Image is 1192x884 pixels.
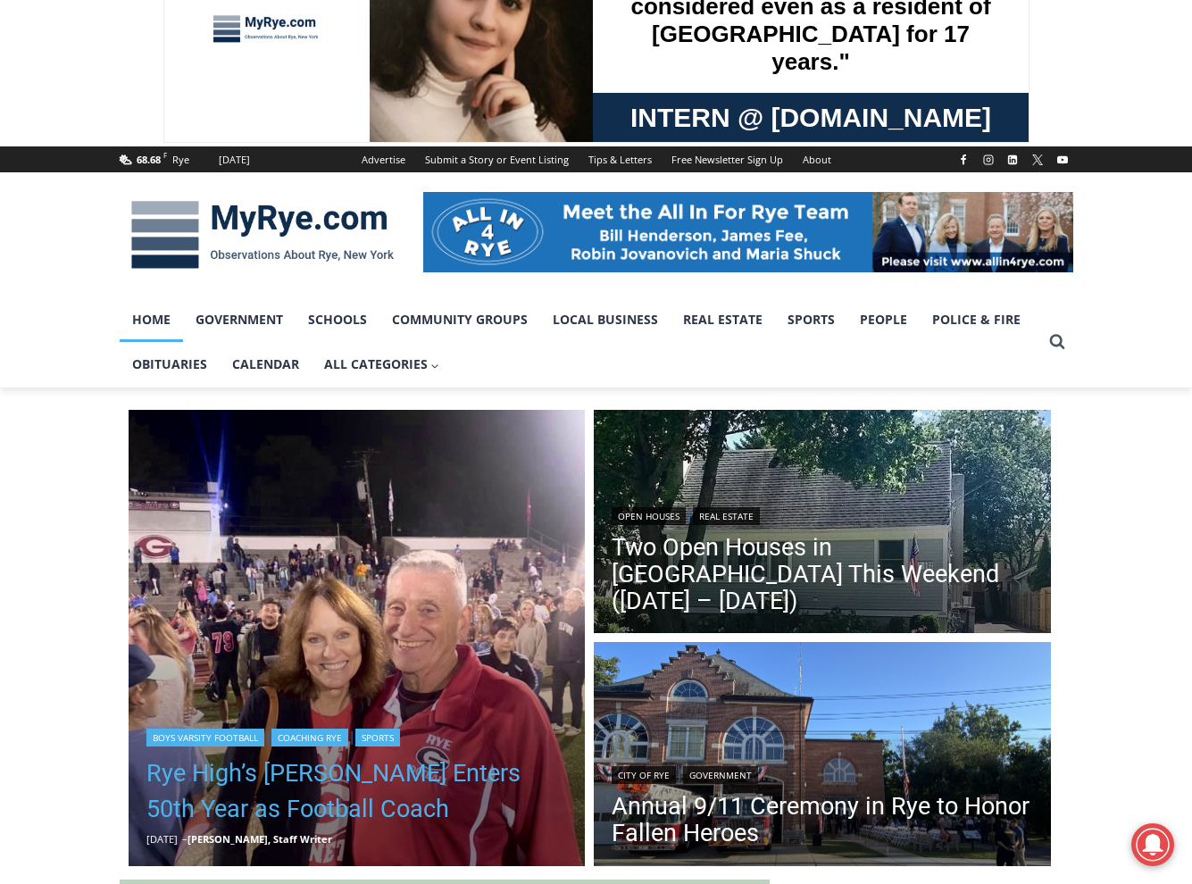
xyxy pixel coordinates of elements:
a: Schools [296,297,379,342]
a: Linkedin [1002,149,1023,171]
nav: Secondary Navigation [352,146,841,172]
div: "I learned about the history of a place I’d honestly never considered even as a resident of [GEOG... [451,1,844,173]
a: Police & Fire [920,297,1033,342]
a: Sports [355,729,400,746]
img: (PHOTO: The City of Rye 9-11 ceremony on Wednesday, September 11, 2024. It was the 23rd anniversa... [594,642,1051,871]
a: Instagram [978,149,999,171]
img: 134-136 Dearborn Avenue [594,410,1051,638]
a: Read More Two Open Houses in Rye This Weekend (September 6 – 7) [594,410,1051,638]
a: Two Open Houses in [GEOGRAPHIC_DATA] This Weekend ([DATE] – [DATE]) [612,534,1033,614]
button: Child menu of All Categories [312,342,453,387]
a: [PERSON_NAME], Staff Writer [188,832,332,846]
a: Government [683,766,758,784]
a: City of Rye [612,766,676,784]
a: About [793,146,841,172]
a: Tips & Letters [579,146,662,172]
a: Intern @ [DOMAIN_NAME] [429,173,865,222]
span: Open Tues. - Sun. [PHONE_NUMBER] [5,184,175,252]
a: Local Business [540,297,671,342]
a: Community Groups [379,297,540,342]
div: | | [146,725,568,746]
a: Rye High’s [PERSON_NAME] Enters 50th Year as Football Coach [146,755,568,827]
a: Home [120,297,183,342]
a: Government [183,297,296,342]
time: [DATE] [146,832,178,846]
a: Submit a Story or Event Listing [415,146,579,172]
div: Located at [STREET_ADDRESS][PERSON_NAME] [184,112,263,213]
a: Free Newsletter Sign Up [662,146,793,172]
a: Read More Rye High’s Dino Garr Enters 50th Year as Football Coach [129,410,586,867]
span: Intern @ [DOMAIN_NAME] [467,178,828,218]
a: Real Estate [671,297,775,342]
a: Real Estate [693,507,760,525]
a: Facebook [953,149,974,171]
div: [DATE] [219,152,250,168]
img: MyRye.com [120,188,405,281]
img: (PHOTO: Garr and his wife Cathy on the field at Rye High School's Nugent Stadium.) [129,410,586,867]
a: Calendar [220,342,312,387]
a: X [1027,149,1048,171]
a: Open Tues. - Sun. [PHONE_NUMBER] [1,179,179,222]
a: Annual 9/11 Ceremony in Rye to Honor Fallen Heroes [612,793,1033,846]
a: YouTube [1052,149,1073,171]
button: View Search Form [1041,326,1073,358]
a: Obituaries [120,342,220,387]
nav: Primary Navigation [120,297,1041,388]
a: Coaching Rye [271,729,348,746]
a: People [847,297,920,342]
div: Rye [172,152,189,168]
a: Boys Varsity Football [146,729,264,746]
a: Advertise [352,146,415,172]
span: – [182,832,188,846]
a: Read More Annual 9/11 Ceremony in Rye to Honor Fallen Heroes [594,642,1051,871]
span: 68.68 [137,153,161,166]
span: F [163,150,167,160]
img: All in for Rye [423,192,1073,272]
a: Open Houses [612,507,686,525]
a: Sports [775,297,847,342]
div: | [612,763,1033,784]
div: | [612,504,1033,525]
